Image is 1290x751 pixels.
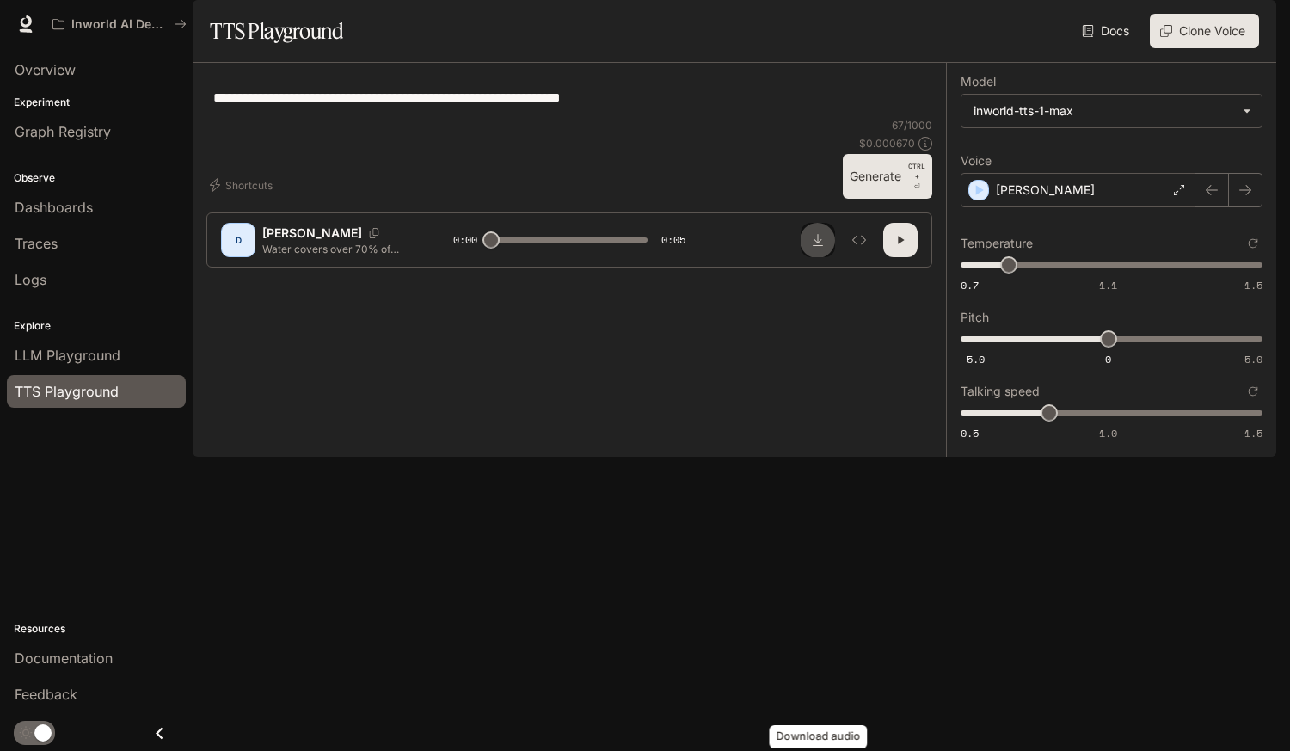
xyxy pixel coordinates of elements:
p: Pitch [961,311,989,323]
span: 0.5 [961,426,979,440]
p: Talking speed [961,385,1040,397]
p: [PERSON_NAME] [262,225,362,242]
p: Model [961,76,996,88]
div: D [224,226,252,254]
span: 1.5 [1244,278,1262,292]
span: 0 [1105,352,1111,366]
p: Inworld AI Demos [71,17,168,32]
button: Download audio [801,223,835,257]
p: Water covers over 70% of Earth’s surface, but only 1% is drinkable! [262,242,412,256]
button: Copy Voice ID [362,228,386,238]
span: 5.0 [1244,352,1262,366]
span: 0:00 [453,231,477,249]
span: 1.1 [1099,278,1117,292]
p: [PERSON_NAME] [996,182,1095,199]
span: 0.7 [961,278,979,292]
p: CTRL + [908,161,925,182]
button: All workspaces [45,7,194,41]
a: Docs [1078,14,1136,48]
div: inworld-tts-1-max [974,102,1234,120]
p: Temperature [961,237,1033,249]
p: ⏎ [908,161,925,192]
div: Download audio [770,725,868,748]
span: 1.0 [1099,426,1117,440]
div: inworld-tts-1-max [961,95,1262,127]
h1: TTS Playground [210,14,343,48]
button: Inspect [842,223,876,257]
button: GenerateCTRL +⏎ [843,154,932,199]
button: Shortcuts [206,171,279,199]
button: Reset to default [1244,234,1262,253]
span: -5.0 [961,352,985,366]
p: Voice [961,155,992,167]
button: Reset to default [1244,382,1262,401]
span: 0:05 [661,231,685,249]
span: 1.5 [1244,426,1262,440]
p: 67 / 1000 [892,118,932,132]
button: Clone Voice [1150,14,1259,48]
p: $ 0.000670 [859,136,915,151]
